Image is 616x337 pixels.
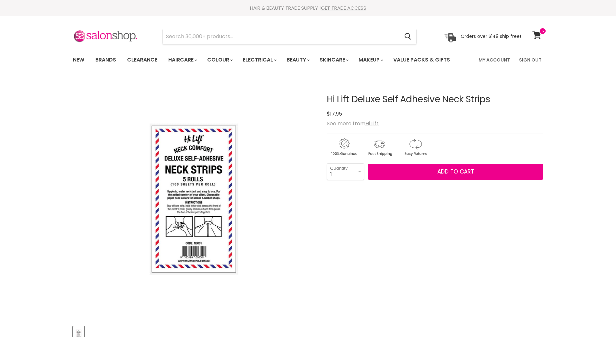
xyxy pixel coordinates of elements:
input: Search [163,29,399,44]
div: Hi Lift Deluxe Self Adhesive Neck Strips image. Click or Scroll to Zoom. [73,78,315,320]
form: Product [162,29,417,44]
img: shipping.gif [362,137,397,157]
a: Sign Out [515,53,545,67]
a: Value Packs & Gifts [388,53,455,67]
a: Hi Lift [365,120,379,127]
h1: Hi Lift Deluxe Self Adhesive Neck Strips [327,95,543,105]
a: Makeup [354,53,387,67]
button: Search [399,29,416,44]
select: Quantity [327,163,364,180]
span: Add to cart [437,168,474,175]
a: Colour [202,53,237,67]
a: Skincare [315,53,352,67]
a: Clearance [122,53,162,67]
p: Orders over $149 ship free! [461,33,521,39]
div: HAIR & BEAUTY TRADE SUPPLY | [65,5,551,11]
img: returns.gif [398,137,432,157]
nav: Main [65,51,551,69]
span: $17.95 [327,110,342,118]
a: Brands [90,53,121,67]
img: Hi Lift Deluxe Self Adhesive Neck Strips [118,86,270,312]
span: See more from [327,120,379,127]
a: GET TRADE ACCESS [321,5,366,11]
a: My Account [475,53,514,67]
a: New [68,53,89,67]
a: Beauty [282,53,314,67]
button: Add to cart [368,164,543,180]
a: Haircare [163,53,201,67]
a: Electrical [238,53,280,67]
ul: Main menu [68,51,465,69]
img: genuine.gif [327,137,361,157]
